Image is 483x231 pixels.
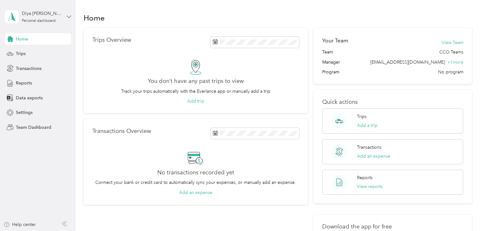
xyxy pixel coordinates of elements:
[357,113,367,120] p: Trips
[448,196,483,231] iframe: Everlance-gr Chat Button Frame
[439,49,463,55] span: CCO Teams
[121,88,270,95] p: Track your trips automatically with the Everlance app or manually add a trip
[438,69,463,75] span: No program
[92,128,151,134] p: Transactions Overview
[357,153,390,159] button: Add an expense
[357,122,378,129] button: Add a trip
[179,189,212,196] button: Add an expense
[22,10,61,17] div: Diya [PERSON_NAME]
[357,183,383,190] button: View reports
[95,179,296,186] p: Connect your bank or credit card to automatically sync your expenses, or manually add an expense.
[16,36,28,42] span: Home
[322,37,348,45] h2: Your Team
[148,78,244,84] h2: You don’t have any past trips to view
[322,59,340,66] span: Manager
[84,15,105,21] h1: Home
[187,98,204,104] button: Add trip
[322,99,463,105] p: Quick actions
[16,50,26,57] span: Trips
[16,124,51,131] span: Team Dashboard
[16,65,41,72] span: Transactions
[322,69,339,75] span: Program
[157,169,234,176] h2: No transactions recorded yet
[16,80,32,86] span: Reports
[447,59,463,65] span: + 1 more
[3,221,36,228] button: Help center
[322,49,333,55] span: Team
[370,59,445,65] span: [EMAIL_ADDRESS][DOMAIN_NAME]
[357,144,381,151] p: Transactions
[16,95,43,101] span: Data exports
[92,37,131,43] p: Trips Overview
[357,174,373,181] p: Reports
[441,39,463,46] button: View Team
[22,19,56,23] div: Personal dashboard
[322,223,463,230] p: Download the app for free
[16,109,33,116] span: Settings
